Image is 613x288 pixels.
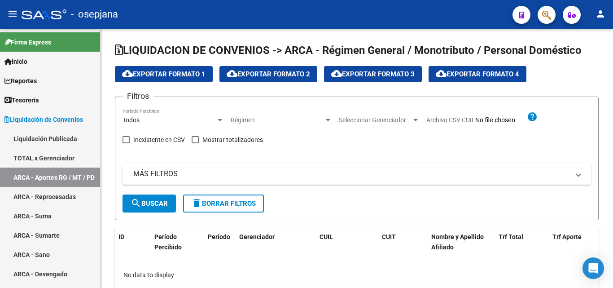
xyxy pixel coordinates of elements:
[527,111,538,122] mat-icon: help
[133,169,569,179] mat-panel-title: MÁS FILTROS
[4,57,27,66] span: Inicio
[231,116,324,124] span: Régimen
[595,9,606,19] mat-icon: person
[4,115,83,124] span: Liquidación de Convenios
[4,95,39,105] span: Tesorería
[131,198,141,208] mat-icon: search
[122,70,206,78] span: Exportar Formato 1
[202,134,263,145] span: Mostrar totalizadores
[115,66,213,82] button: Exportar Formato 1
[123,195,176,213] button: Buscar
[331,68,342,79] mat-icon: cloud_download
[331,70,415,78] span: Exportar Formato 3
[378,227,428,267] datatable-header-cell: CUIT
[495,227,549,267] datatable-header-cell: Trf Total
[219,66,317,82] button: Exportar Formato 2
[236,227,303,267] datatable-header-cell: Gerenciador
[208,233,230,240] span: Período
[428,227,495,267] datatable-header-cell: Nombre y Apellido Afiliado
[429,66,526,82] button: Exportar Formato 4
[115,44,582,57] span: LIQUIDACION DE CONVENIOS -> ARCA - Régimen General / Monotributo / Personal Doméstico
[316,227,365,267] datatable-header-cell: CUIL
[549,227,603,267] datatable-header-cell: Trf Aporte
[183,195,264,213] button: Borrar Filtros
[7,9,18,19] mat-icon: menu
[382,233,396,240] span: CUIT
[123,90,153,102] h3: Filtros
[118,233,124,240] span: ID
[436,70,519,78] span: Exportar Formato 4
[123,116,140,124] span: Todos
[324,66,422,82] button: Exportar Formato 3
[71,4,118,24] span: - osepjana
[154,233,182,251] span: Período Percibido
[115,264,599,287] div: No data to display
[339,116,412,124] span: Seleccionar Gerenciador
[582,257,604,279] div: Open Intercom Messenger
[133,134,185,145] span: Inexistente en CSV
[4,37,51,47] span: Firma Express
[431,233,484,251] span: Nombre y Apellido Afiliado
[115,227,151,267] datatable-header-cell: ID
[320,233,333,240] span: CUIL
[475,116,527,124] input: Archivo CSV CUIL
[227,68,237,79] mat-icon: cloud_download
[131,199,168,208] span: Buscar
[239,233,275,240] span: Gerenciador
[123,163,591,185] mat-expansion-panel-header: MÁS FILTROS
[436,68,447,79] mat-icon: cloud_download
[204,227,236,267] datatable-header-cell: Período
[122,68,133,79] mat-icon: cloud_download
[151,227,191,267] datatable-header-cell: Período Percibido
[499,233,523,240] span: Trf Total
[191,199,256,208] span: Borrar Filtros
[426,116,475,124] span: Archivo CSV CUIL
[552,233,582,240] span: Trf Aporte
[4,76,37,86] span: Reportes
[227,70,310,78] span: Exportar Formato 2
[191,198,202,208] mat-icon: delete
